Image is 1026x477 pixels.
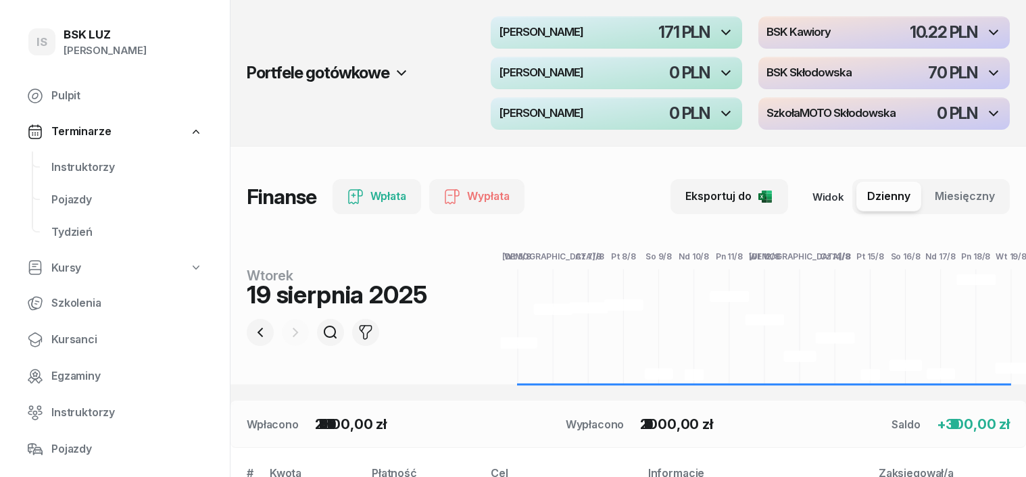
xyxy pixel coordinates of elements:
button: Miesięczny [924,182,1006,211]
span: Dzienny [867,188,910,205]
span: Kursy [51,259,81,277]
h1: Finanse [247,184,316,209]
span: Pulpit [51,87,203,105]
a: Instruktorzy [41,151,214,184]
h4: [PERSON_NAME] [499,107,583,120]
a: Kursanci [16,324,214,356]
div: Wypłacono [566,416,625,432]
span: Egzaminy [51,368,203,385]
button: Wypłata [429,179,524,214]
div: 10.22 PLN [910,24,977,41]
button: Dzienny [856,182,921,211]
span: + [937,416,946,432]
button: SzkołaMOTO Skłodowska0 PLN [758,97,1010,130]
tspan: Cz 7/8 [575,251,602,261]
div: 171 PLN [658,24,710,41]
a: Szkolenia [16,287,214,320]
div: 19 sierpnia 2025 [247,282,426,307]
div: 70 PLN [928,65,977,81]
tspan: So 16/8 [891,251,921,261]
tspan: Cz 14/8 [820,251,850,261]
tspan: Pn 18/8 [962,251,991,261]
span: Kursanci [51,331,203,349]
button: [PERSON_NAME]171 PLN [491,16,742,49]
button: BSK Skłodowska70 PLN [758,57,1010,89]
button: [PERSON_NAME]0 PLN [491,57,742,89]
h2: Portfele gotówkowe [247,62,389,84]
tspan: Pn 11/8 [716,251,743,261]
h4: SzkołaMOTO Skłodowska [766,107,896,120]
div: Wpłata [347,188,406,205]
div: BSK LUZ [64,29,147,41]
tspan: Nd 17/8 [925,251,956,261]
a: Pojazdy [41,184,214,216]
tspan: [DEMOGRAPHIC_DATA]/8 [749,251,851,261]
a: Pojazdy [16,433,214,466]
h4: [PERSON_NAME] [499,67,583,79]
div: 0 PLN [937,105,977,122]
span: Instruktorzy [51,404,203,422]
div: Wypłata [444,188,510,205]
button: Eksportuj do [670,179,788,214]
tspan: Pt 8/8 [611,251,636,261]
a: Tydzień [41,216,214,249]
h4: [PERSON_NAME] [499,26,583,39]
span: Pojazdy [51,441,203,458]
a: Kursy [16,253,214,284]
div: Saldo [891,416,920,432]
div: Wpłacono [247,416,299,432]
h4: BSK Kawiory [766,26,831,39]
span: Instruktorzy [51,159,203,176]
span: Tydzień [51,224,203,241]
h4: BSK Skłodowska [766,67,852,79]
tspan: Pt 15/8 [856,251,884,261]
span: IS [36,36,47,48]
div: wtorek [247,269,426,282]
button: [PERSON_NAME]0 PLN [491,97,742,130]
div: Eksportuj do [685,188,773,205]
a: Egzaminy [16,360,214,393]
button: BSK Kawiory10.22 PLN [758,16,1010,49]
span: Szkolenia [51,295,203,312]
button: Wpłata [333,179,421,214]
tspan: [DEMOGRAPHIC_DATA]/8 [502,251,604,261]
a: Pulpit [16,80,214,112]
span: Pojazdy [51,191,203,209]
span: Miesięczny [935,188,995,205]
span: Terminarze [51,123,111,141]
tspan: So 9/8 [645,251,672,261]
a: Terminarze [16,116,214,147]
div: 0 PLN [669,65,710,81]
tspan: Nd 10/8 [679,251,709,261]
div: [PERSON_NAME] [64,42,147,59]
div: 0 PLN [669,105,710,122]
a: Instruktorzy [16,397,214,429]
